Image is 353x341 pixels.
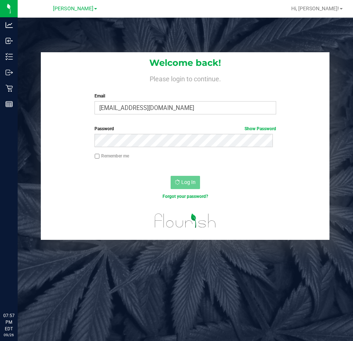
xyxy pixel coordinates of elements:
[53,6,93,12] span: [PERSON_NAME]
[41,74,329,82] h4: Please login to continue.
[95,154,100,159] input: Remember me
[245,126,276,131] a: Show Password
[3,332,14,338] p: 09/26
[6,100,13,108] inline-svg: Reports
[149,207,221,234] img: flourish_logo.svg
[171,176,200,189] button: Log In
[291,6,339,11] span: Hi, [PERSON_NAME]!
[6,53,13,60] inline-svg: Inventory
[3,312,14,332] p: 07:57 PM EDT
[95,93,276,99] label: Email
[6,21,13,29] inline-svg: Analytics
[6,37,13,45] inline-svg: Inbound
[6,69,13,76] inline-svg: Outbound
[41,58,329,68] h1: Welcome back!
[6,85,13,92] inline-svg: Retail
[163,194,208,199] a: Forgot your password?
[95,126,114,131] span: Password
[95,153,129,159] label: Remember me
[181,179,196,185] span: Log In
